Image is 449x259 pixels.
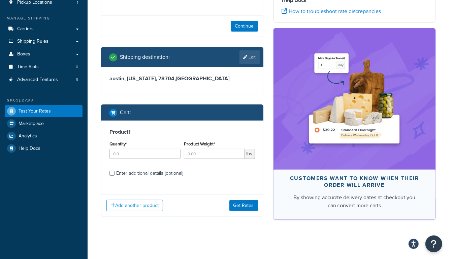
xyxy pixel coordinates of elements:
div: By showing accurate delivery dates at checkout you can convert more carts [290,194,420,210]
label: Product Weight* [184,141,215,146]
a: Test Your Rates [5,105,83,117]
h2: Cart : [120,110,131,116]
button: Add another product [106,200,163,211]
a: Carriers [5,23,83,35]
a: Advanced Features9 [5,74,83,86]
span: Carriers [17,26,34,32]
button: Open Resource Center [425,235,442,252]
a: Help Docs [5,142,83,155]
span: Shipping Rules [17,39,49,44]
span: 0 [76,64,78,70]
img: feature-image-ddt-36eae7f7280da8017bfb280eaccd9c446f90b1fe08728e4019434db127062ab4.png [304,38,405,160]
span: Advanced Features [17,77,58,83]
span: Boxes [17,51,30,57]
li: Advanced Features [5,74,83,86]
a: How to troubleshoot rate discrepancies [282,7,381,15]
input: 0.00 [184,149,245,159]
span: Test Your Rates [19,109,51,114]
input: Enter additional details (optional) [109,171,115,176]
a: Edit [239,50,260,64]
span: lbs [245,149,255,159]
span: 9 [76,77,78,83]
div: Customers want to know when their order will arrive [290,175,420,189]
h3: Product 1 [109,129,255,135]
span: Help Docs [19,146,40,152]
input: 0.0 [109,149,181,159]
li: Time Slots [5,61,83,73]
a: Boxes [5,48,83,60]
a: Analytics [5,130,83,142]
span: Marketplace [19,121,44,127]
a: Marketplace [5,118,83,130]
a: Time Slots0 [5,61,83,73]
div: Enter additional details (optional) [116,169,183,178]
a: Shipping Rules [5,35,83,48]
h3: austin, [US_STATE], 78704 , [GEOGRAPHIC_DATA] [109,75,255,82]
span: Time Slots [17,64,39,70]
button: Get Rates [229,200,258,211]
span: Analytics [19,133,37,139]
button: Continue [231,21,258,32]
div: Resources [5,98,83,104]
label: Quantity* [109,141,127,146]
div: Manage Shipping [5,15,83,21]
h2: Shipping destination : [120,54,170,60]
